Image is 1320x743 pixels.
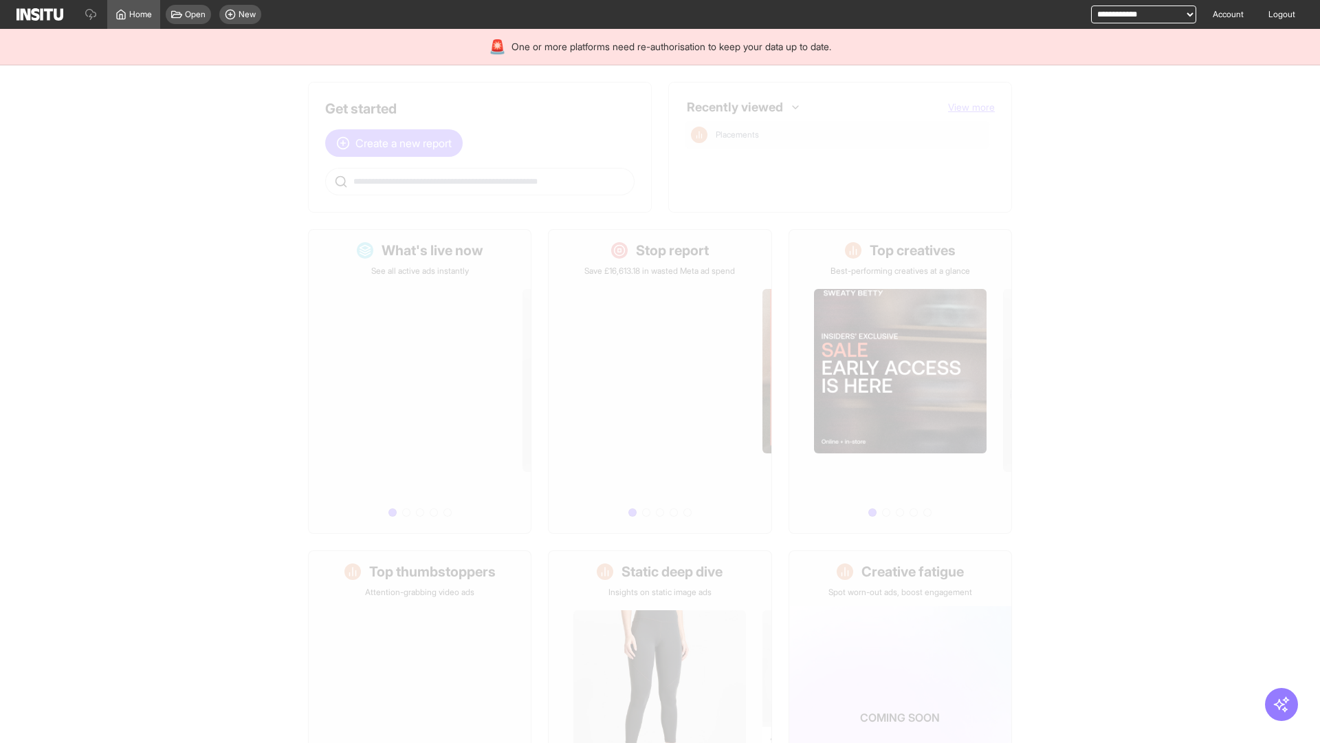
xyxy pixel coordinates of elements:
div: 🚨 [489,37,506,56]
span: Open [185,9,206,20]
span: New [239,9,256,20]
span: Home [129,9,152,20]
img: Logo [16,8,63,21]
span: One or more platforms need re-authorisation to keep your data up to date. [511,40,831,54]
